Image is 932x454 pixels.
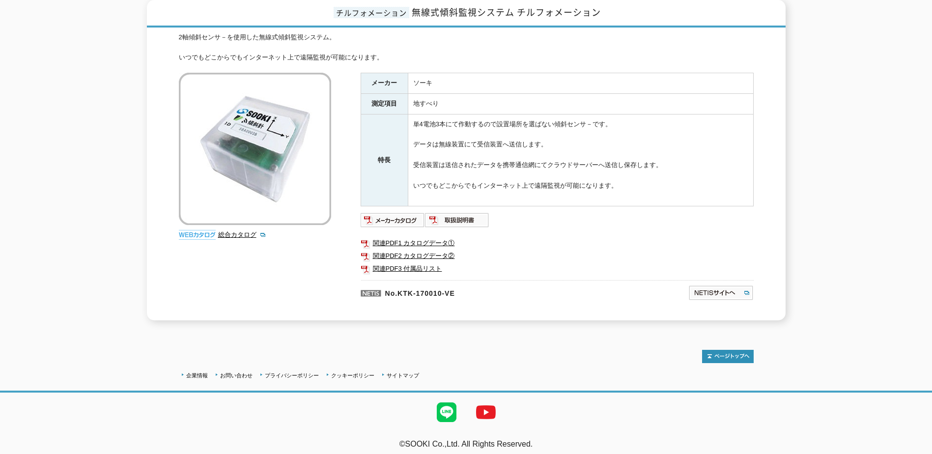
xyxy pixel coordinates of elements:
[408,73,753,94] td: ソーキ
[408,94,753,114] td: 地すべり
[425,212,489,228] img: 取扱説明書
[186,372,208,378] a: 企業情報
[361,114,408,206] th: 特長
[220,372,253,378] a: お問い合わせ
[408,114,753,206] td: 単4電池3本にて作動するので設置場所を選ばない傾斜センサ－です。 データは無線装置にて受信装置へ送信します。 受信装置は送信されたデータを携帯通信網にてクラウドサーバーへ送信し保存します。 いつ...
[361,262,754,275] a: 関連PDF3 付属品リスト
[179,230,216,240] img: webカタログ
[361,219,425,226] a: メーカーカタログ
[702,350,754,363] img: トップページへ
[361,280,593,304] p: No.KTK-170010-VE
[265,372,319,378] a: プライバシーポリシー
[334,7,409,18] span: チルフォメーション
[387,372,419,378] a: サイトマップ
[361,73,408,94] th: メーカー
[466,393,506,432] img: YouTube
[331,372,374,378] a: クッキーポリシー
[361,237,754,250] a: 関連PDF1 カタログデータ①
[425,219,489,226] a: 取扱説明書
[179,32,754,63] div: 2軸傾斜センサ－を使用した無線式傾斜監視システム。 いつでもどこからでもインターネット上で遠隔監視が可能になります。
[427,393,466,432] img: LINE
[688,285,754,301] img: NETISサイトへ
[412,5,601,19] span: 無線式傾斜監視システム チルフォメーション
[361,94,408,114] th: 測定項目
[361,212,425,228] img: メーカーカタログ
[361,250,754,262] a: 関連PDF2 カタログデータ②
[218,231,266,238] a: 総合カタログ
[179,73,331,225] img: 無線式傾斜監視システム チルフォメーション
